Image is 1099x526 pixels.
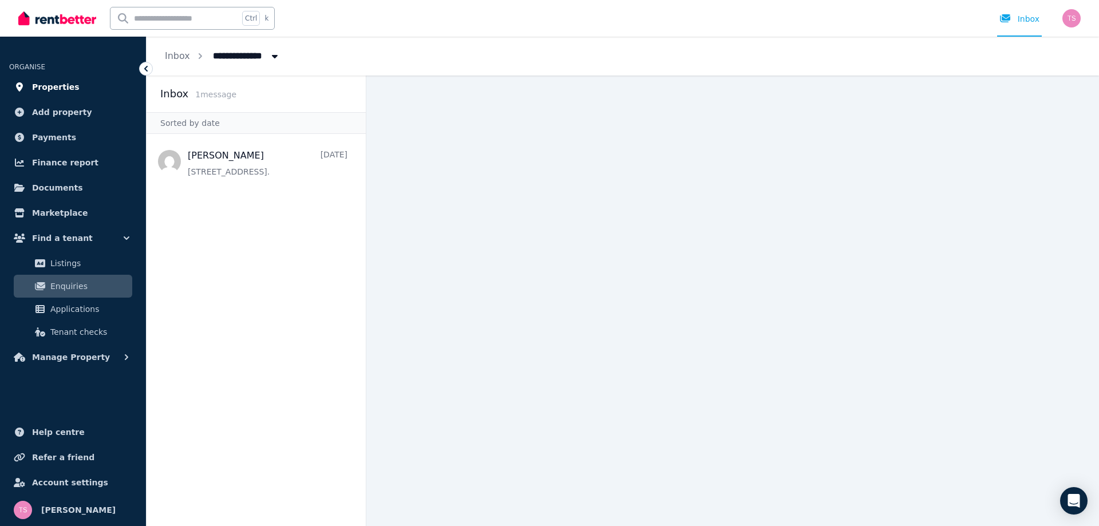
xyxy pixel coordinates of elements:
span: Listings [50,256,128,270]
a: Add property [9,101,137,124]
nav: Breadcrumb [147,37,299,76]
img: Tanya Scifleet [14,501,32,519]
span: Ctrl [242,11,260,26]
a: Account settings [9,471,137,494]
a: Applications [14,298,132,321]
span: Account settings [32,476,108,489]
span: Manage Property [32,350,110,364]
span: Refer a friend [32,450,94,464]
div: Sorted by date [147,112,366,134]
a: Enquiries [14,275,132,298]
a: Listings [14,252,132,275]
button: Manage Property [9,346,137,369]
a: Inbox [165,50,190,61]
span: Find a tenant [32,231,93,245]
nav: Message list [147,134,366,526]
a: [PERSON_NAME][DATE][STREET_ADDRESS]. [188,149,347,177]
span: Applications [50,302,128,316]
a: Marketplace [9,201,137,224]
span: Properties [32,80,80,94]
div: Inbox [999,13,1039,25]
img: RentBetter [18,10,96,27]
div: Open Intercom Messenger [1060,487,1088,515]
a: Refer a friend [9,446,137,469]
button: Find a tenant [9,227,137,250]
span: Marketplace [32,206,88,220]
span: ORGANISE [9,63,45,71]
a: Documents [9,176,137,199]
a: Properties [9,76,137,98]
span: Add property [32,105,92,119]
span: Documents [32,181,83,195]
span: Finance report [32,156,98,169]
span: [PERSON_NAME] [41,503,116,517]
img: Tanya Scifleet [1062,9,1081,27]
a: Payments [9,126,137,149]
span: k [264,14,268,23]
span: 1 message [195,90,236,99]
h2: Inbox [160,86,188,102]
a: Finance report [9,151,137,174]
span: Help centre [32,425,85,439]
a: Tenant checks [14,321,132,343]
a: Help centre [9,421,137,444]
span: Payments [32,130,76,144]
span: Enquiries [50,279,128,293]
span: Tenant checks [50,325,128,339]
